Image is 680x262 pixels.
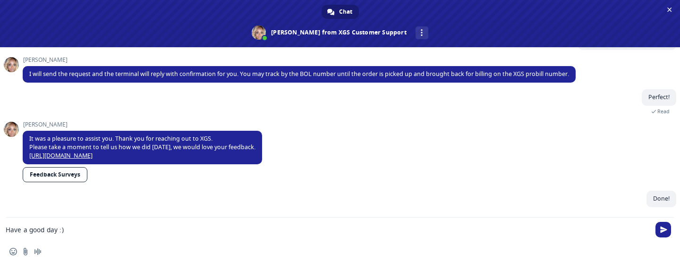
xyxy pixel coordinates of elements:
[29,152,93,160] a: [URL][DOMAIN_NAME]
[664,5,674,15] span: Close chat
[9,248,17,255] span: Insert an emoji
[29,135,255,160] span: It was a pleasure to assist you. Thank you for reaching out to XGS. Please take a moment to tell ...
[657,108,670,115] span: Read
[23,57,576,63] span: [PERSON_NAME]
[23,121,262,128] span: [PERSON_NAME]
[22,248,29,255] span: Send a file
[648,93,670,101] span: Perfect!
[322,5,359,19] a: Chat
[34,248,42,255] span: Audio message
[23,167,87,182] a: Feedback Surveys
[339,5,352,19] span: Chat
[29,70,569,78] span: I will send the request and the terminal will reply with confirmation for you. You may track by t...
[653,194,670,203] span: Done!
[655,222,671,237] span: Send
[6,218,652,241] textarea: Compose your message...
